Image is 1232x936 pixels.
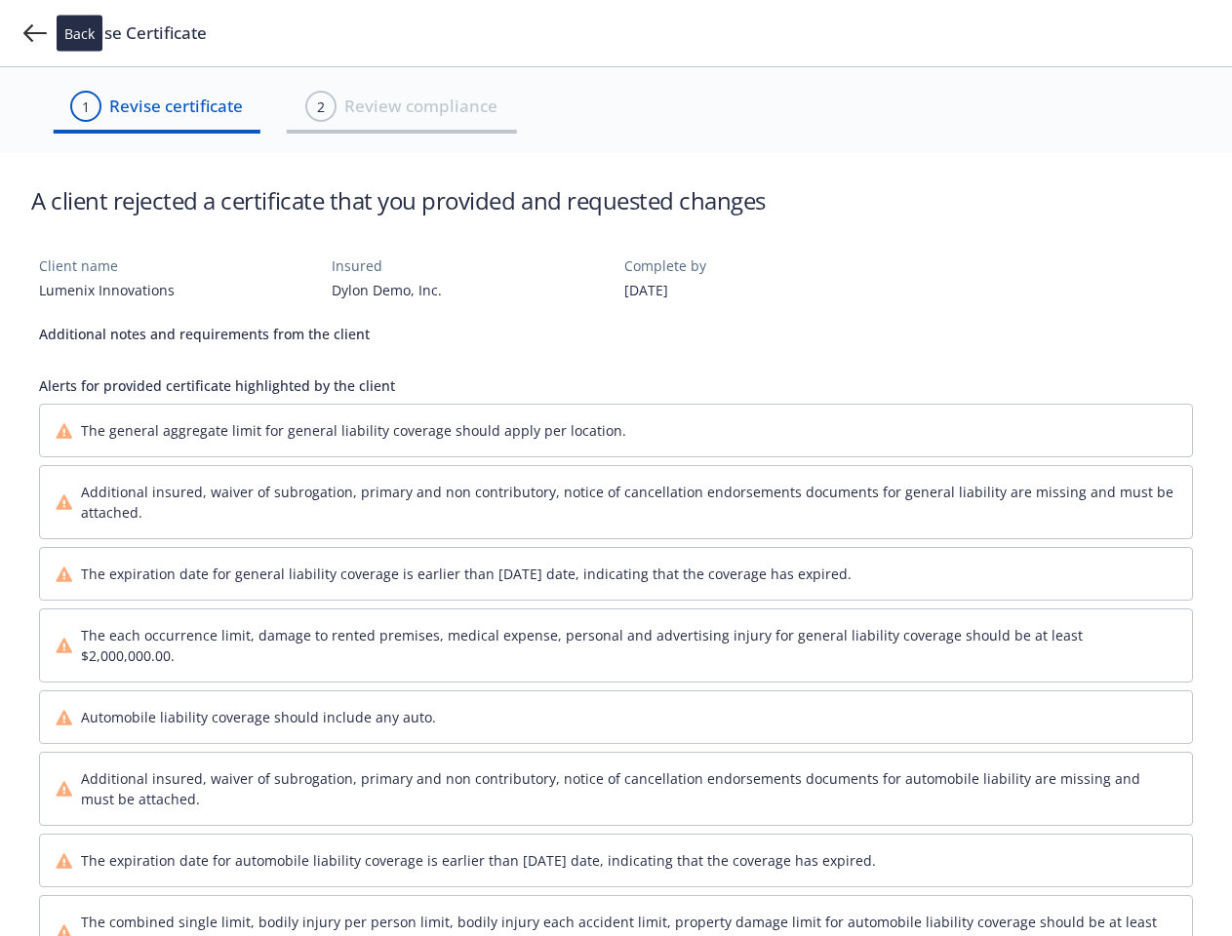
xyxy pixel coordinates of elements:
[81,707,436,727] span: Automobile liability coverage should include any auto.
[39,280,316,300] div: Lumenix Innovations
[81,564,852,584] span: The expiration date for general liability coverage is earlier than [DATE] date, indicating that t...
[81,850,876,871] span: The expiration date for automobile liability coverage is earlier than [DATE] date, indicating tha...
[109,94,243,119] span: Revise certificate
[39,324,1193,344] div: Additional notes and requirements from the client
[344,94,497,119] span: Review compliance
[70,21,207,45] span: Revise Certificate
[624,280,901,300] div: [DATE]
[624,255,901,276] div: Complete by
[332,280,609,300] div: Dylon Demo, Inc.
[81,482,1176,523] span: Additional insured, waiver of subrogation, primary and non contributory, notice of cancellation e...
[81,768,1176,809] span: Additional insured, waiver of subrogation, primary and non contributory, notice of cancellation e...
[317,97,325,117] div: 2
[332,255,609,276] div: Insured
[64,23,95,44] span: Back
[82,97,90,117] div: 1
[31,184,766,216] h1: A client rejected a certificate that you provided and requested changes
[81,420,626,441] span: The general aggregate limit for general liability coverage should apply per location.
[81,625,1176,666] span: The each occurrence limit, damage to rented premises, medical expense, personal and advertising i...
[39,255,316,276] div: Client name
[39,375,1193,396] div: Alerts for provided certificate highlighted by the client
